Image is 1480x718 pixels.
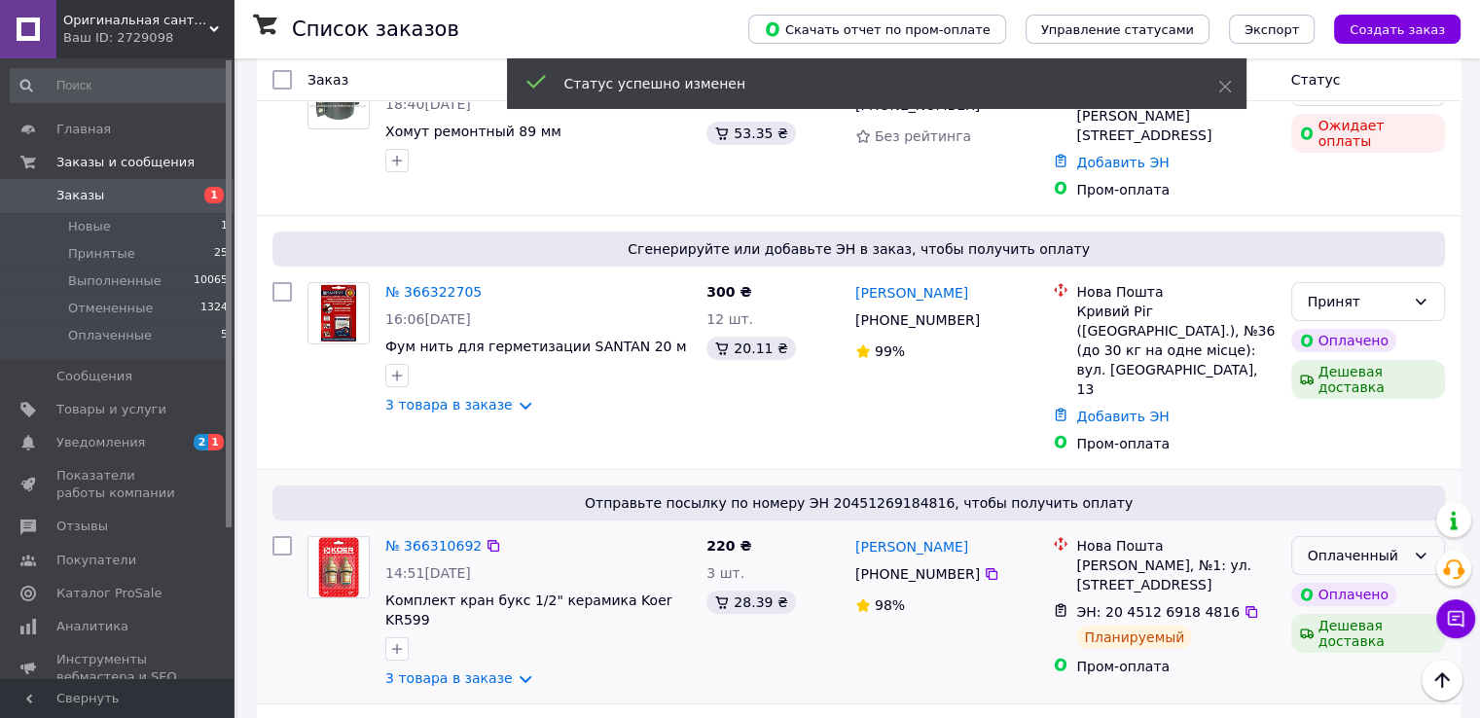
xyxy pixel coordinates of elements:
a: Фум нить для герметизации SANTAN 20 м [385,339,686,354]
div: 20.11 ₴ [706,337,795,360]
span: Покупатели [56,552,136,569]
img: Фото товару [316,283,361,343]
div: Нова Пошта [1076,536,1275,556]
span: Заказ [307,72,348,88]
span: 14:51[DATE] [385,565,471,581]
span: Сообщения [56,368,132,385]
div: 53.35 ₴ [706,122,795,145]
div: [PERSON_NAME], [PERSON_NAME][STREET_ADDRESS] [1076,87,1275,145]
div: [PHONE_NUMBER] [851,306,984,334]
span: 16:06[DATE] [385,311,471,327]
span: 5 [221,327,228,344]
a: [PERSON_NAME] [855,537,968,556]
span: Заказы и сообщения [56,154,195,171]
a: Комплект кран букс 1/2" керамика Koer KR599 [385,592,671,628]
button: Скачать отчет по пром-оплате [748,15,1006,44]
div: 28.39 ₴ [706,591,795,614]
button: Чат с покупателем [1436,599,1475,638]
div: Оплачено [1291,329,1396,352]
div: Кривий Ріг ([GEOGRAPHIC_DATA].), №36 (до 30 кг на одне місце): вул. [GEOGRAPHIC_DATA], 13 [1076,302,1275,399]
span: 1 [221,218,228,235]
a: № 366322705 [385,284,482,300]
span: 18:40[DATE] [385,96,471,112]
span: Экспорт [1245,22,1299,37]
a: Хомут ремонтный 89 мм [385,124,561,139]
button: Наверх [1422,660,1462,700]
div: Пром-оплата [1076,657,1275,676]
div: Статус успешно изменен [564,74,1170,93]
span: Каталог ProSale [56,585,162,602]
a: Добавить ЭН [1076,409,1169,424]
div: Нова Пошта [1076,282,1275,302]
span: Заказы [56,187,104,204]
span: 1 [204,187,224,203]
input: Поиск [10,68,230,103]
span: 10065 [194,272,228,290]
span: Скачать отчет по пром-оплате [764,20,991,38]
img: Фото товару [308,537,369,597]
div: Ваш ID: 2729098 [63,29,234,47]
span: Принятые [68,245,135,263]
button: Экспорт [1229,15,1315,44]
a: № 366310692 [385,538,482,554]
a: [PERSON_NAME] [855,283,968,303]
span: Отправьте посылку по номеру ЭН 20451269184816, чтобы получить оплату [280,493,1437,513]
div: Ожидает оплаты [1291,114,1445,153]
a: 3 товара в заказе [385,670,513,686]
span: 1324 [200,300,228,317]
span: Новые [68,218,111,235]
div: Принят [1308,291,1405,312]
a: Создать заказ [1315,20,1461,36]
span: Управление статусами [1041,22,1194,37]
span: Создать заказ [1350,22,1445,37]
span: 99% [875,343,905,359]
span: 3 шт. [706,565,744,581]
span: 25 [214,245,228,263]
span: Товары и услуги [56,401,166,418]
span: Уведомления [56,434,145,451]
span: 12 шт. [706,311,753,327]
span: Оригинальная сантехника [63,12,209,29]
button: Управление статусами [1026,15,1209,44]
span: Оплаченные [68,327,152,344]
span: Аналитика [56,618,128,635]
span: Выполненные [68,272,162,290]
a: 3 товара в заказе [385,397,513,413]
span: 98% [875,597,905,613]
a: Добавить ЭН [1076,155,1169,170]
div: Оплаченный [1308,545,1405,566]
div: Пром-оплата [1076,434,1275,453]
div: [PERSON_NAME], №1: ул. [STREET_ADDRESS] [1076,556,1275,594]
span: Главная [56,121,111,138]
a: Фото товару [307,282,370,344]
span: Без рейтинга [875,128,971,144]
div: Пром-оплата [1076,180,1275,199]
div: Дешевая доставка [1291,614,1445,653]
span: Сгенерируйте или добавьте ЭН в заказ, чтобы получить оплату [280,239,1437,259]
span: Отмененные [68,300,153,317]
button: Создать заказ [1334,15,1461,44]
span: Инструменты вебмастера и SEO [56,651,180,686]
div: [PHONE_NUMBER] [851,560,984,588]
span: ЭН: 20 4512 6918 4816 [1076,604,1240,620]
span: 300 ₴ [706,284,751,300]
span: 220 ₴ [706,538,751,554]
span: Отзывы [56,518,108,535]
div: Планируемый [1076,626,1192,649]
h1: Список заказов [292,18,459,41]
span: 1 [208,434,224,450]
span: Статус [1291,72,1341,88]
div: Дешевая доставка [1291,360,1445,399]
a: Фото товару [307,536,370,598]
span: 2 [194,434,209,450]
span: Показатели работы компании [56,467,180,502]
div: Оплачено [1291,583,1396,606]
